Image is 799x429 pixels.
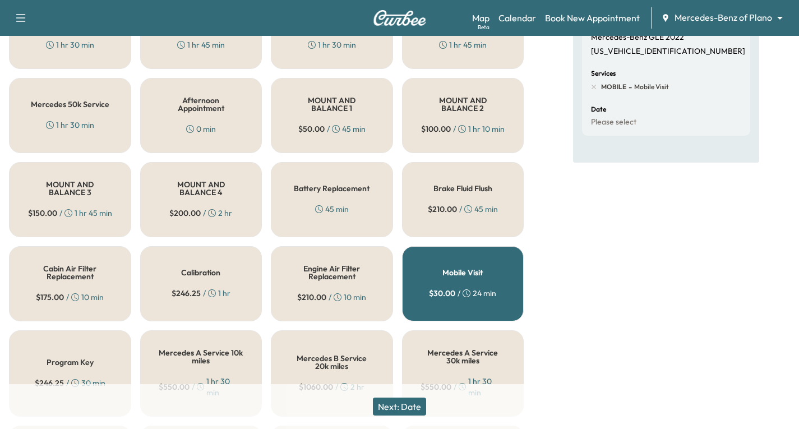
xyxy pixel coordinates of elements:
[159,376,244,398] div: / 1 hr 30 min
[297,292,366,303] div: / 10 min
[299,381,364,393] div: / 2 hr
[421,123,505,135] div: / 1 hr 10 min
[429,288,455,299] span: $ 30.00
[289,96,375,112] h5: MOUNT AND BALANCE 1
[172,288,201,299] span: $ 246.25
[498,11,536,25] a: Calendar
[46,119,94,131] div: 1 hr 30 min
[308,39,356,50] div: 1 hr 30 min
[169,207,232,219] div: / 2 hr
[439,39,487,50] div: 1 hr 45 min
[591,33,684,43] p: Mercedes-Benz GLE 2022
[601,82,626,91] span: MOBILE
[421,96,506,112] h5: MOUNT AND BALANCE 2
[591,47,745,57] p: [US_VEHICLE_IDENTIFICATION_NUMBER]
[186,123,216,135] div: 0 min
[298,123,366,135] div: / 45 min
[421,381,451,393] span: $ 550.00
[289,354,375,370] h5: Mercedes B Service 20k miles
[46,39,94,50] div: 1 hr 30 min
[433,184,492,192] h5: Brake Fluid Flush
[159,96,244,112] h5: Afternoon Appointment
[591,117,636,127] p: Please select
[299,381,333,393] span: $ 1060.00
[591,70,616,77] h6: Services
[429,288,496,299] div: / 24 min
[298,123,325,135] span: $ 50.00
[27,265,113,280] h5: Cabin Air Filter Replacement
[31,100,109,108] h5: Mercedes 50k Service
[294,184,370,192] h5: Battery Replacement
[373,398,426,416] button: Next: Date
[47,358,94,366] h5: Program Key
[632,82,669,91] span: Mobile Visit
[421,123,451,135] span: $ 100.00
[289,265,375,280] h5: Engine Air Filter Replacement
[169,207,201,219] span: $ 200.00
[36,292,64,303] span: $ 175.00
[373,10,427,26] img: Curbee Logo
[159,349,244,365] h5: Mercedes A Service 10k miles
[421,376,506,398] div: / 1 hr 30 min
[442,269,483,276] h5: Mobile Visit
[35,377,64,389] span: $ 246.25
[675,11,772,24] span: Mercedes-Benz of Plano
[545,11,640,25] a: Book New Appointment
[421,349,506,365] h5: Mercedes A Service 30k miles
[428,204,498,215] div: / 45 min
[159,381,190,393] span: $ 550.00
[315,204,349,215] div: 45 min
[626,81,632,93] span: -
[181,269,220,276] h5: Calibration
[159,181,244,196] h5: MOUNT AND BALANCE 4
[28,207,112,219] div: / 1 hr 45 min
[172,288,230,299] div: / 1 hr
[35,377,105,389] div: / 30 min
[478,23,489,31] div: Beta
[591,106,606,113] h6: Date
[177,39,225,50] div: 1 hr 45 min
[297,292,326,303] span: $ 210.00
[472,11,489,25] a: MapBeta
[428,204,457,215] span: $ 210.00
[27,181,113,196] h5: MOUNT AND BALANCE 3
[36,292,104,303] div: / 10 min
[28,207,57,219] span: $ 150.00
